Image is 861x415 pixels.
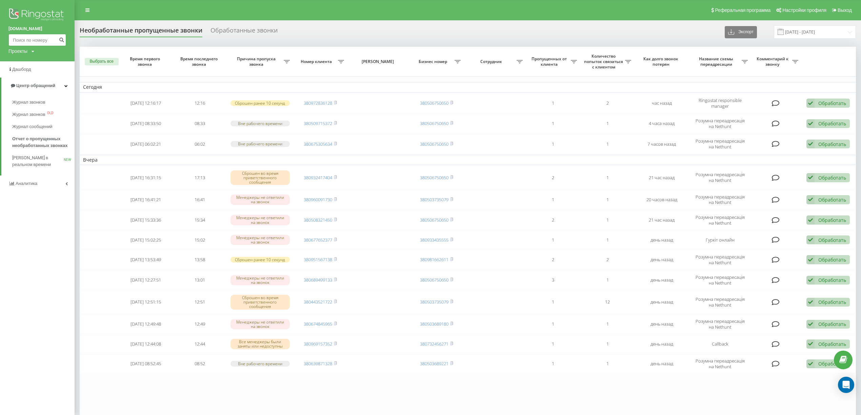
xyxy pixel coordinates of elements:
td: 1 [526,114,580,133]
div: Менеджеры не ответили на звонок [231,275,289,285]
td: Вчера [80,155,856,165]
td: [DATE] 12:44:08 [119,335,173,353]
td: 1 [580,211,635,230]
div: Обработать [818,321,846,327]
td: 2 [580,250,635,269]
td: Розумна переадресація на Nethunt [689,190,751,209]
td: 1 [580,354,635,373]
div: Обработать [818,256,846,263]
div: Менеджеры не ответили на звонок [231,215,289,225]
td: 08:52 [173,354,227,373]
td: Розумна переадресація на Nethunt [689,166,751,189]
span: [PERSON_NAME] в реальном времени [12,154,64,168]
td: 16:41 [173,190,227,209]
td: Callback [689,335,751,353]
td: [DATE] 15:33:36 [119,211,173,230]
td: 7 часов назад [635,134,689,153]
td: [DATE] 12:16:17 [119,94,173,113]
a: 380677652377 [304,237,332,243]
div: Open Intercom Messenger [838,377,854,393]
td: день назад [635,271,689,290]
a: 380509715372 [304,120,332,126]
div: Обработать [818,120,846,127]
div: Обработать [818,196,846,203]
td: 12:44 [173,335,227,353]
td: 2 [526,166,580,189]
td: Розумна переадресація на Nethunt [689,291,751,313]
span: Как долго звонок потерян [640,56,683,67]
a: 380932417404 [304,174,332,181]
span: Дашборд [12,67,31,72]
a: Центр обращений [1,78,75,94]
td: [DATE] 06:02:21 [119,134,173,153]
span: Журнал звонков [12,99,45,106]
td: Розумна переадресація на Nethunt [689,134,751,153]
td: 1 [580,315,635,334]
td: Розумна переадресація на Nethunt [689,114,751,133]
td: 1 [526,134,580,153]
span: Сотрудник [467,59,517,64]
td: [DATE] 12:51:15 [119,291,173,313]
td: день назад [635,250,689,269]
td: [DATE] 12:49:48 [119,315,173,334]
td: 21 час назад [635,166,689,189]
td: 06:02 [173,134,227,153]
div: Проекты [8,48,27,55]
a: Журнал сообщений [12,121,75,133]
a: 380443521722 [304,299,332,305]
a: 380689499133 [304,277,332,283]
td: 2 [526,250,580,269]
td: 1 [580,114,635,133]
div: Обработать [818,341,846,347]
a: 380506750650 [420,277,448,283]
div: Менеджеры не ответили на звонок [231,194,289,205]
span: Журнал сообщений [12,123,52,130]
td: Розумна переадресація на Nethunt [689,250,751,269]
td: [DATE] 15:02:25 [119,231,173,249]
a: 380969157352 [304,341,332,347]
td: 15:34 [173,211,227,230]
a: 380503735079 [420,299,448,305]
a: 380506750650 [420,217,448,223]
td: [DATE] 12:27:51 [119,271,173,290]
td: 1 [526,354,580,373]
a: 380933435555 [420,237,448,243]
td: день назад [635,231,689,249]
td: [DATE] 16:41:21 [119,190,173,209]
span: Время первого звонка [124,56,167,67]
td: 1 [580,271,635,290]
td: Розумна переадресація на Nethunt [689,211,751,230]
a: Журнал звонков [12,96,75,108]
div: Обработать [818,299,846,305]
span: Пропущенных от клиента [529,56,571,67]
td: 15:02 [173,231,227,249]
td: 1 [580,190,635,209]
td: Розумна переадресація на Nethunt [689,354,751,373]
span: Отчет о пропущенных необработанных звонках [12,136,71,149]
td: Сегодня [80,82,856,92]
td: 12:49 [173,315,227,334]
a: 380732456271 [420,341,448,347]
td: Розумна переадресація на Nethunt [689,315,751,334]
button: Экспорт [725,26,757,38]
td: 3 [526,271,580,290]
td: Ringostat responsible manager [689,94,751,113]
div: Менеджеры не ответили на звонок [231,235,289,245]
a: 380503735079 [420,196,448,203]
td: час назад [635,94,689,113]
div: Необработанные пропущенные звонки [80,27,202,37]
span: Центр обращений [16,83,55,88]
div: Вне рабочего времени [231,141,289,147]
td: 12:16 [173,94,227,113]
td: 1 [580,134,635,153]
a: 380951567138 [304,256,332,263]
td: день назад [635,335,689,353]
td: 12 [580,291,635,313]
td: 08:33 [173,114,227,133]
div: Обработать [818,174,846,181]
span: Время последнего звонка [179,56,221,67]
div: Сброшен во время приветственного сообщения [231,295,289,310]
td: 1 [526,190,580,209]
td: 13:01 [173,271,227,290]
a: 380503689221 [420,360,448,367]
